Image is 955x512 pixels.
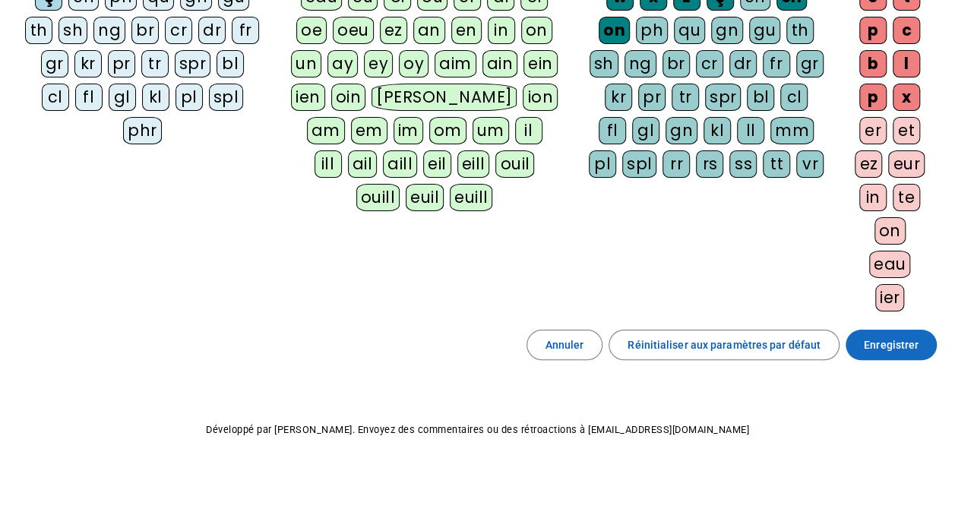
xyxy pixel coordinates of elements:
div: eill [457,150,490,178]
div: p [859,84,887,111]
div: gr [796,50,824,77]
div: fr [763,50,790,77]
div: ng [93,17,125,44]
div: ph [636,17,668,44]
div: im [394,117,423,144]
div: in [859,184,887,211]
div: spr [705,84,742,111]
div: er [859,117,887,144]
div: spl [622,150,657,178]
div: bl [217,50,244,77]
div: ail [348,150,378,178]
div: mm [770,117,814,144]
div: an [413,17,445,44]
div: oeu [333,17,374,44]
div: on [874,217,906,245]
div: pl [589,150,616,178]
div: gr [41,50,68,77]
div: spr [175,50,211,77]
div: oe [296,17,327,44]
div: bl [747,84,774,111]
div: ay [327,50,358,77]
div: pl [176,84,203,111]
div: gl [109,84,136,111]
div: ion [523,84,558,111]
div: br [662,50,690,77]
div: ss [729,150,757,178]
div: ez [855,150,882,178]
div: oy [399,50,428,77]
div: om [429,117,466,144]
div: x [893,84,920,111]
div: ill [315,150,342,178]
div: tt [763,150,790,178]
span: Réinitialiser aux paramètres par défaut [628,336,821,354]
div: in [488,17,515,44]
div: aim [435,50,476,77]
div: rr [662,150,690,178]
div: tr [672,84,699,111]
div: ey [364,50,393,77]
div: kl [142,84,169,111]
div: ein [523,50,558,77]
div: et [893,117,920,144]
div: cl [780,84,808,111]
button: Annuler [527,330,603,360]
div: sh [590,50,618,77]
div: euil [406,184,444,211]
div: on [521,17,552,44]
div: ng [625,50,656,77]
div: ier [875,284,905,311]
div: ain [482,50,518,77]
div: pr [108,50,135,77]
div: dr [198,17,226,44]
div: fl [599,117,626,144]
div: aill [383,150,417,178]
div: euill [450,184,492,211]
div: tr [141,50,169,77]
div: th [25,17,52,44]
div: oin [331,84,366,111]
div: p [859,17,887,44]
div: dr [729,50,757,77]
div: eil [423,150,451,178]
div: b [859,50,887,77]
div: ouill [356,184,400,211]
div: um [473,117,509,144]
div: eau [869,251,911,278]
div: ien [291,84,325,111]
p: Développé par [PERSON_NAME]. Envoyez des commentaires ou des rétroactions à [EMAIL_ADDRESS][DOMAI... [12,421,943,439]
div: pr [638,84,666,111]
button: Réinitialiser aux paramètres par défaut [609,330,840,360]
div: gl [632,117,659,144]
div: cr [696,50,723,77]
div: il [515,117,542,144]
div: on [599,17,630,44]
div: qu [674,17,705,44]
div: cl [42,84,69,111]
div: gu [749,17,780,44]
div: kl [704,117,731,144]
div: c [893,17,920,44]
div: ll [737,117,764,144]
div: cr [165,17,192,44]
div: ez [380,17,407,44]
div: gn [666,117,697,144]
div: eur [888,150,925,178]
div: spl [209,84,244,111]
div: en [451,17,482,44]
div: kr [74,50,102,77]
div: gn [711,17,743,44]
div: am [307,117,345,144]
div: th [786,17,814,44]
div: un [291,50,321,77]
div: ouil [495,150,534,178]
div: [PERSON_NAME] [372,84,517,111]
div: fl [75,84,103,111]
span: Enregistrer [864,336,919,354]
div: kr [605,84,632,111]
div: rs [696,150,723,178]
div: em [351,117,387,144]
div: l [893,50,920,77]
div: br [131,17,159,44]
